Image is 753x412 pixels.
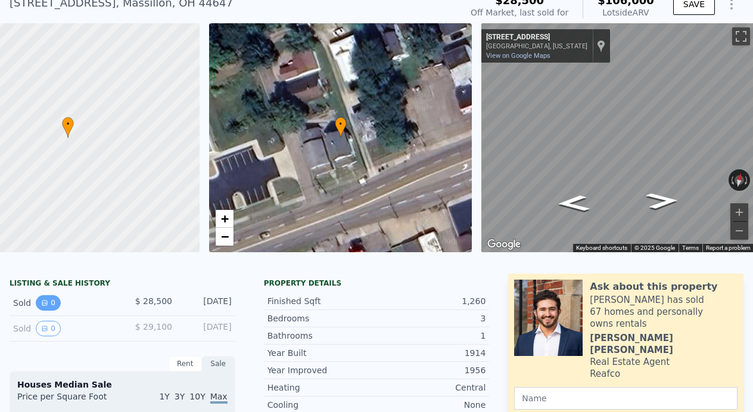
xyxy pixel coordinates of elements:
[376,347,486,359] div: 1914
[376,399,486,411] div: None
[13,321,113,336] div: Sold
[634,244,675,251] span: © 2025 Google
[17,379,228,391] div: Houses Median Sale
[220,211,228,226] span: +
[486,52,550,60] a: View on Google Maps
[267,399,376,411] div: Cooling
[264,278,490,288] div: Property details
[36,295,61,311] button: View historical data
[62,119,74,129] span: •
[729,169,735,191] button: Rotate counterclockwise
[17,391,122,410] div: Price per Square Foot
[486,33,587,42] div: [STREET_ADDRESS]
[543,191,603,216] path: Go West, Lincoln Way W
[376,330,486,342] div: 1
[590,294,738,330] div: [PERSON_NAME] has sold 67 homes and personally owns rentals
[267,312,376,324] div: Bedrooms
[486,42,587,50] div: [GEOGRAPHIC_DATA], [US_STATE]
[267,295,376,307] div: Finished Sqft
[36,321,61,336] button: View historical data
[267,330,376,342] div: Bathrooms
[220,229,228,244] span: −
[590,280,717,294] div: Ask about this property
[730,222,748,240] button: Zoom out
[598,7,654,18] div: Lotside ARV
[376,295,486,307] div: 1,260
[216,228,234,246] a: Zoom out
[267,382,376,394] div: Heating
[514,387,738,410] input: Name
[682,244,699,251] a: Terms
[189,392,205,401] span: 10Y
[216,210,234,228] a: Zoom in
[743,169,750,191] button: Rotate clockwise
[471,7,568,18] div: Off Market, last sold for
[633,188,693,213] path: Go East, Lincoln Way W
[597,39,605,52] a: Show location on map
[576,244,627,252] button: Keyboard shortcuts
[484,237,524,252] img: Google
[376,364,486,376] div: 1956
[484,237,524,252] a: Open this area in Google Maps (opens a new window)
[730,203,748,221] button: Zoom in
[210,392,228,404] span: Max
[376,382,486,394] div: Central
[335,119,347,129] span: •
[732,27,750,45] button: Toggle fullscreen view
[169,356,202,371] div: Rent
[376,312,486,324] div: 3
[159,392,169,401] span: 1Y
[590,332,738,356] div: [PERSON_NAME] [PERSON_NAME]
[202,356,235,371] div: Sale
[706,244,751,251] a: Report a problem
[62,117,74,138] div: •
[335,117,347,138] div: •
[267,364,376,376] div: Year Improved
[10,278,235,290] div: LISTING & SALE HISTORY
[182,321,232,336] div: [DATE]
[732,169,746,192] button: Reset the view
[13,295,113,311] div: Sold
[182,295,232,311] div: [DATE]
[135,322,172,332] span: $ 29,100
[135,296,172,306] span: $ 28,500
[267,347,376,359] div: Year Built
[590,356,670,368] div: Real Estate Agent
[590,368,620,380] div: Reafco
[175,392,185,401] span: 3Y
